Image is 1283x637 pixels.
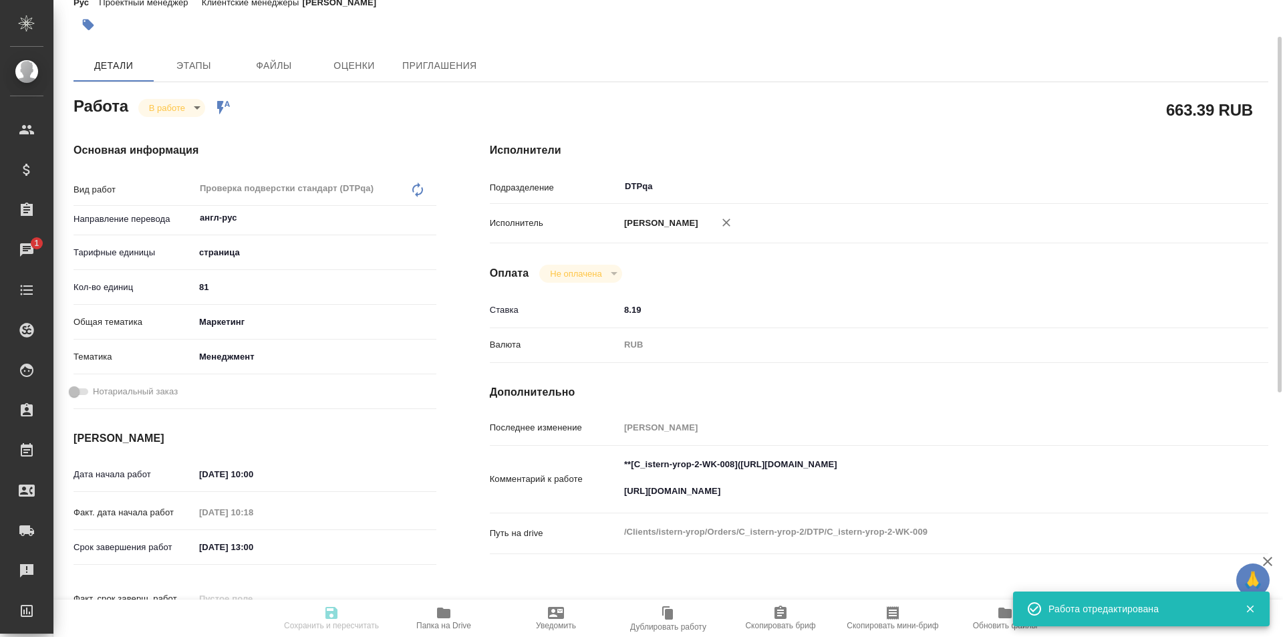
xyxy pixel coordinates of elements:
[612,600,724,637] button: Дублировать работу
[138,99,205,117] div: В работе
[388,600,500,637] button: Папка на Drive
[74,246,194,259] p: Тарифные единицы
[162,57,226,74] span: Этапы
[546,268,605,279] button: Не оплачена
[539,265,621,283] div: В работе
[490,338,619,352] p: Валюта
[74,350,194,364] p: Тематика
[194,346,436,368] div: Менеджмент
[3,233,50,267] a: 1
[74,506,194,519] p: Факт. дата начала работ
[949,600,1061,637] button: Обновить файлы
[275,600,388,637] button: Сохранить и пересчитать
[1196,185,1199,188] button: Open
[712,208,741,237] button: Удалить исполнителя
[1242,566,1264,594] span: 🙏
[402,57,477,74] span: Приглашения
[837,600,949,637] button: Скопировать мини-бриф
[630,622,706,632] span: Дублировать работу
[284,621,379,630] span: Сохранить и пересчитать
[490,421,619,434] p: Последнее изменение
[619,334,1203,356] div: RUB
[74,142,436,158] h4: Основная информация
[74,468,194,481] p: Дата начала работ
[490,473,619,486] p: Комментарий к работе
[194,465,311,484] input: ✎ Введи что-нибудь
[536,621,576,630] span: Уведомить
[322,57,386,74] span: Оценки
[82,57,146,74] span: Детали
[74,213,194,226] p: Направление перевода
[145,102,189,114] button: В работе
[724,600,837,637] button: Скопировать бриф
[490,303,619,317] p: Ставка
[194,503,311,522] input: Пустое поле
[619,300,1203,320] input: ✎ Введи что-нибудь
[416,621,471,630] span: Папка на Drive
[1048,602,1225,616] div: Работа отредактирована
[490,142,1268,158] h4: Исполнители
[194,537,311,557] input: ✎ Введи что-нибудь
[194,589,311,608] input: Пустое поле
[490,265,529,281] h4: Оплата
[74,541,194,554] p: Срок завершения работ
[490,217,619,230] p: Исполнитель
[429,217,432,219] button: Open
[26,237,47,250] span: 1
[490,181,619,195] p: Подразделение
[74,183,194,197] p: Вид работ
[194,311,436,334] div: Маркетинг
[619,521,1203,543] textarea: /Clients/istern-yrop/Orders/C_istern-yrop-2/DTP/C_istern-yrop-2-WK-009
[74,93,128,117] h2: Работа
[194,277,436,297] input: ✎ Введи что-нибудь
[194,241,436,264] div: страница
[745,621,815,630] span: Скопировать бриф
[93,385,178,398] span: Нотариальный заказ
[847,621,938,630] span: Скопировать мини-бриф
[619,453,1203,503] textarea: **[C_istern-yrop-2-WK-008]([URL][DOMAIN_NAME] [URL][DOMAIN_NAME]
[619,217,698,230] p: [PERSON_NAME]
[490,384,1268,400] h4: Дополнительно
[74,430,436,447] h4: [PERSON_NAME]
[1166,98,1253,121] h2: 663.39 RUB
[74,315,194,329] p: Общая тематика
[74,10,103,39] button: Добавить тэг
[74,281,194,294] p: Кол-во единиц
[973,621,1038,630] span: Обновить файлы
[74,592,194,606] p: Факт. срок заверш. работ
[619,418,1203,437] input: Пустое поле
[1236,603,1264,615] button: Закрыть
[242,57,306,74] span: Файлы
[490,527,619,540] p: Путь на drive
[500,600,612,637] button: Уведомить
[1236,563,1270,597] button: 🙏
